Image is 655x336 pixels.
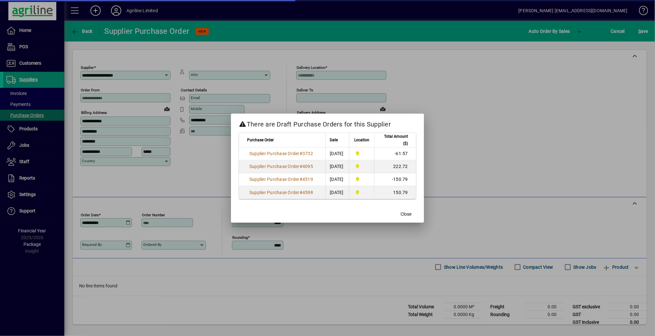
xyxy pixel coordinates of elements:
[396,209,416,220] button: Close
[231,114,424,132] h2: There are Draft Purchase Orders for this Supplier
[353,189,370,196] span: Dargaville
[300,177,302,182] span: #
[249,190,300,195] span: Supplier Purchase Order
[247,163,315,170] a: Supplier Purchase Order#4095
[330,136,338,144] span: Date
[374,147,416,160] td: -61.57
[354,136,369,144] span: Location
[326,147,349,160] td: [DATE]
[374,173,416,186] td: -150.79
[326,173,349,186] td: [DATE]
[302,151,313,156] span: 3732
[353,176,370,183] span: Dargaville
[302,190,313,195] span: 4598
[300,151,302,156] span: #
[326,160,349,173] td: [DATE]
[249,177,300,182] span: Supplier Purchase Order
[249,164,300,169] span: Supplier Purchase Order
[247,176,315,183] a: Supplier Purchase Order#4519
[353,150,370,157] span: Dargaville
[378,133,408,147] span: Total Amount ($)
[374,186,416,199] td: 150.79
[326,186,349,199] td: [DATE]
[247,189,315,196] a: Supplier Purchase Order#4598
[401,211,411,218] span: Close
[247,136,274,144] span: Purchase Order
[300,164,302,169] span: #
[249,151,300,156] span: Supplier Purchase Order
[300,190,302,195] span: #
[353,163,370,170] span: Dargaville
[247,150,315,157] a: Supplier Purchase Order#3732
[302,177,313,182] span: 4519
[302,164,313,169] span: 4095
[374,160,416,173] td: 222.72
